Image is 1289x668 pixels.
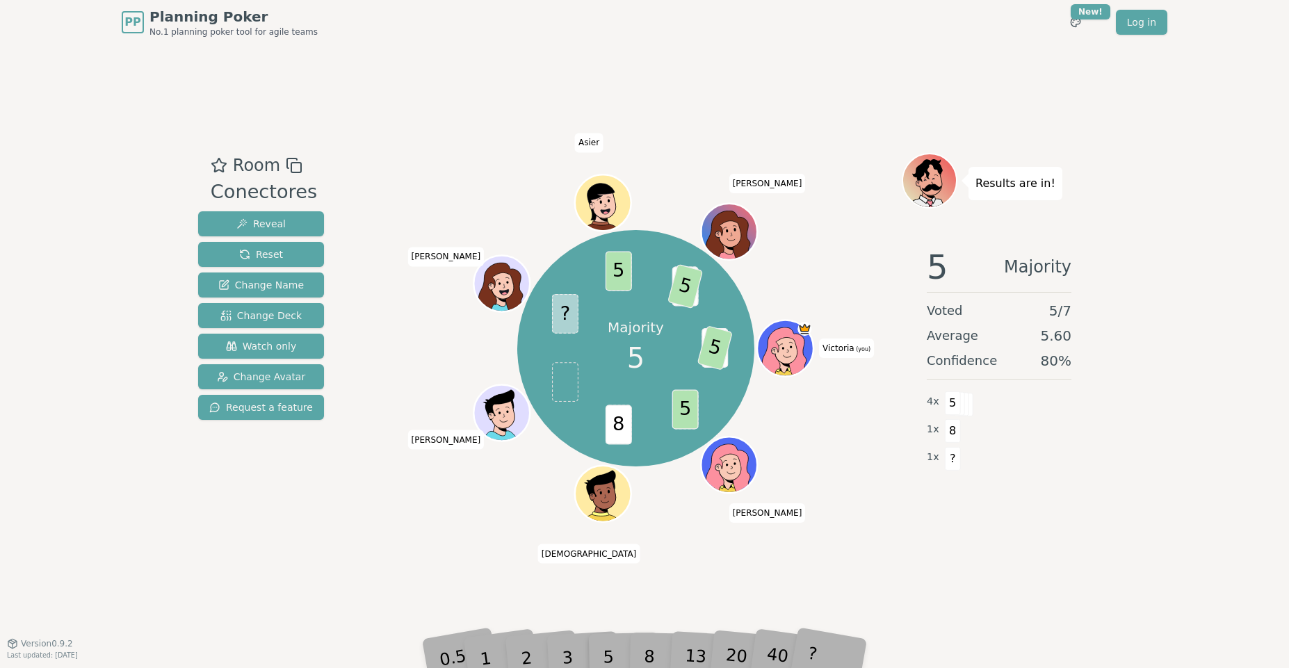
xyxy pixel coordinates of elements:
a: PPPlanning PokerNo.1 planning poker tool for agile teams [122,7,318,38]
button: Request a feature [198,395,324,420]
span: Change Deck [220,309,302,323]
span: Click to change your name [729,503,806,523]
button: Change Avatar [198,364,324,389]
span: Average [927,326,978,345]
button: Change Name [198,272,324,298]
span: Watch only [226,339,297,353]
span: 5 [605,252,631,291]
span: Majority [1004,250,1071,284]
p: Results are in! [975,174,1055,193]
span: 4 x [927,394,939,409]
span: Voted [927,301,963,320]
span: (you) [854,346,871,352]
span: Reset [239,247,283,261]
span: No.1 planning poker tool for agile teams [149,26,318,38]
span: 1 x [927,450,939,465]
button: Version0.9.2 [7,638,73,649]
span: 8 [945,419,961,443]
div: New! [1071,4,1110,19]
span: Click to change your name [729,174,806,193]
span: Reveal [236,217,286,231]
span: Click to change your name [408,430,485,449]
button: Change Deck [198,303,324,328]
span: 5 [667,264,702,309]
button: Reveal [198,211,324,236]
span: ? [945,447,961,471]
button: Click to change your avatar [759,322,811,375]
span: Click to change your name [575,133,603,152]
a: Log in [1116,10,1167,35]
div: Conectores [211,178,317,206]
button: Add as favourite [211,153,227,178]
span: 1 x [927,422,939,437]
span: Change Avatar [217,370,306,384]
span: Confidence [927,351,997,370]
button: Watch only [198,334,324,359]
span: Click to change your name [819,339,874,358]
span: Room [233,153,280,178]
span: Change Name [218,278,304,292]
span: 80 % [1041,351,1071,370]
span: Click to change your name [538,544,640,563]
span: 5 [672,390,698,430]
span: 5 / 7 [1049,301,1071,320]
span: Click to change your name [408,247,485,266]
span: Victoria is the host [797,322,811,336]
button: Reset [198,242,324,267]
span: 5.60 [1040,326,1071,345]
span: ? [551,294,578,334]
span: Version 0.9.2 [21,638,73,649]
span: Request a feature [209,400,313,414]
span: 5 [927,250,948,284]
span: 5 [945,391,961,415]
p: Majority [608,318,664,337]
span: 5 [627,337,644,379]
span: 5 [697,325,732,370]
span: 8 [605,405,631,445]
span: Planning Poker [149,7,318,26]
span: Last updated: [DATE] [7,651,78,659]
span: PP [124,14,140,31]
button: New! [1063,10,1088,35]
